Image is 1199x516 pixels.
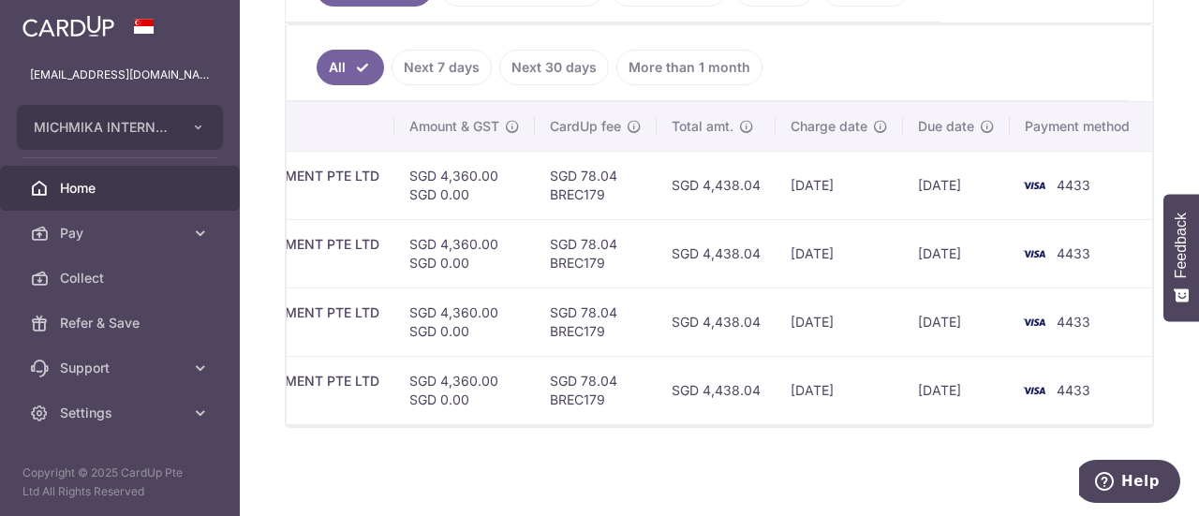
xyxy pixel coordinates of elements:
[34,118,172,137] span: MICHMIKA INTERNATIONAL PTE. LTD.
[22,15,114,37] img: CardUp
[60,359,184,377] span: Support
[317,50,384,85] a: All
[657,287,776,356] td: SGD 4,438.04
[1057,245,1090,261] span: 4433
[550,117,621,136] span: CardUp fee
[499,50,609,85] a: Next 30 days
[776,356,903,424] td: [DATE]
[1010,102,1152,151] th: Payment method
[60,269,184,287] span: Collect
[657,151,776,219] td: SGD 4,438.04
[1163,194,1199,321] button: Feedback - Show survey
[1015,379,1053,402] img: Bank Card
[903,151,1010,219] td: [DATE]
[903,219,1010,287] td: [DATE]
[657,219,776,287] td: SGD 4,438.04
[776,287,903,356] td: [DATE]
[394,287,535,356] td: SGD 4,360.00 SGD 0.00
[535,356,657,424] td: SGD 78.04 BREC179
[903,356,1010,424] td: [DATE]
[1015,243,1053,265] img: Bank Card
[672,117,733,136] span: Total amt.
[1057,314,1090,330] span: 4433
[535,219,657,287] td: SGD 78.04 BREC179
[1057,382,1090,398] span: 4433
[1079,460,1180,507] iframe: Opens a widget where you can find more information
[394,356,535,424] td: SGD 4,360.00 SGD 0.00
[30,66,210,84] p: [EMAIL_ADDRESS][DOMAIN_NAME]
[60,314,184,332] span: Refer & Save
[1057,177,1090,193] span: 4433
[60,404,184,422] span: Settings
[1015,311,1053,333] img: Bank Card
[657,356,776,424] td: SGD 4,438.04
[776,151,903,219] td: [DATE]
[17,105,223,150] button: MICHMIKA INTERNATIONAL PTE. LTD.
[903,287,1010,356] td: [DATE]
[616,50,762,85] a: More than 1 month
[392,50,492,85] a: Next 7 days
[776,219,903,287] td: [DATE]
[394,219,535,287] td: SGD 4,360.00 SGD 0.00
[60,179,184,198] span: Home
[1015,174,1053,197] img: Bank Card
[535,287,657,356] td: SGD 78.04 BREC179
[791,117,867,136] span: Charge date
[1173,213,1190,278] span: Feedback
[60,224,184,243] span: Pay
[394,151,535,219] td: SGD 4,360.00 SGD 0.00
[535,151,657,219] td: SGD 78.04 BREC179
[409,117,499,136] span: Amount & GST
[918,117,974,136] span: Due date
